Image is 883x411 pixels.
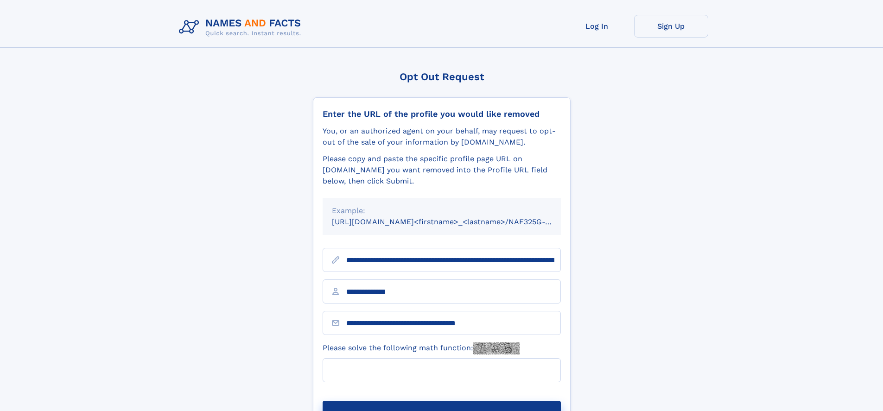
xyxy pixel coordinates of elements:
[323,342,520,354] label: Please solve the following math function:
[175,15,309,40] img: Logo Names and Facts
[313,71,571,82] div: Opt Out Request
[323,126,561,148] div: You, or an authorized agent on your behalf, may request to opt-out of the sale of your informatio...
[323,153,561,187] div: Please copy and paste the specific profile page URL on [DOMAIN_NAME] you want removed into the Pr...
[332,205,552,216] div: Example:
[332,217,578,226] small: [URL][DOMAIN_NAME]<firstname>_<lastname>/NAF325G-xxxxxxxx
[634,15,708,38] a: Sign Up
[323,109,561,119] div: Enter the URL of the profile you would like removed
[560,15,634,38] a: Log In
